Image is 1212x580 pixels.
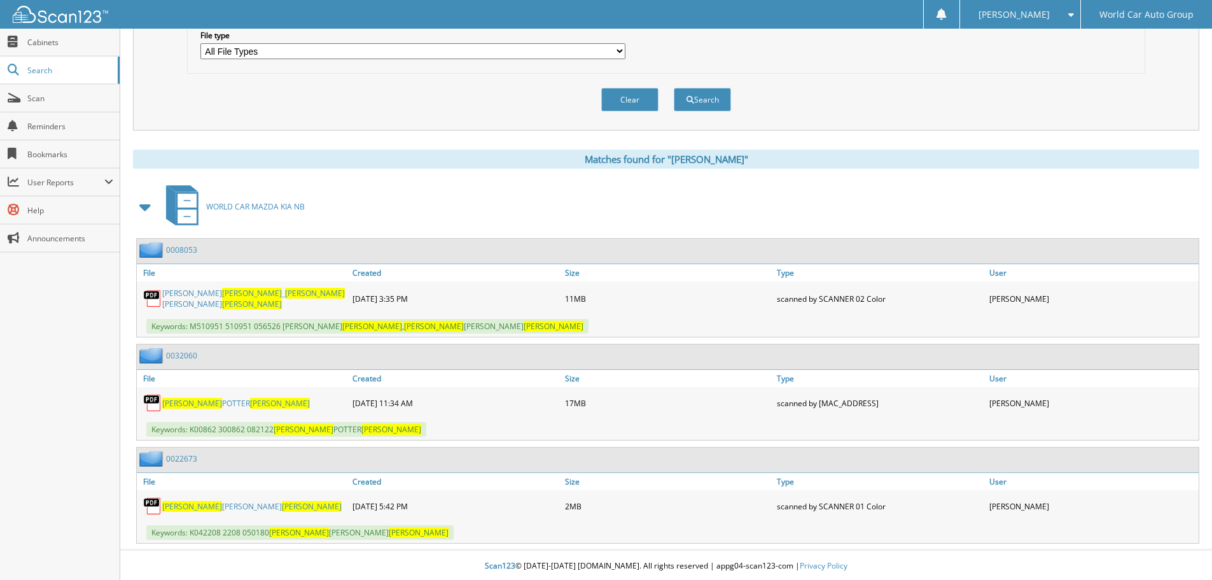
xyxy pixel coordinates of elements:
a: Size [562,370,774,387]
span: Cabinets [27,37,113,48]
img: scan123-logo-white.svg [13,6,108,23]
a: [PERSON_NAME][PERSON_NAME][PERSON_NAME] [162,501,342,512]
span: [PERSON_NAME] [162,501,222,512]
a: 0022673 [166,453,197,464]
a: File [137,473,349,490]
a: Created [349,370,562,387]
span: Keywords: K042208 2208 050180 [PERSON_NAME] [146,525,454,540]
span: Help [27,205,113,216]
button: Search [674,88,731,111]
span: Search [27,65,111,76]
div: scanned by SCANNER 02 Color [774,285,986,313]
span: [PERSON_NAME] [269,527,329,538]
span: [PERSON_NAME] [979,11,1050,18]
img: PDF.png [143,393,162,413]
span: World Car Auto Group [1099,11,1194,18]
a: 0032060 [166,350,197,361]
span: Keywords: K00862 300862 082122 POTTER [146,422,426,437]
a: Type [774,370,986,387]
div: [DATE] 3:35 PM [349,285,562,313]
span: User Reports [27,177,104,188]
a: Size [562,264,774,281]
div: Matches found for "[PERSON_NAME]" [133,150,1199,169]
span: [PERSON_NAME] [274,424,333,435]
span: [PERSON_NAME] [361,424,421,435]
div: 2MB [562,493,774,519]
a: 0008053 [166,244,197,255]
span: [PERSON_NAME] [222,288,282,299]
img: folder2.png [139,451,166,467]
div: [DATE] 11:34 AM [349,390,562,416]
div: scanned by SCANNER 01 Color [774,493,986,519]
span: Scan123 [485,560,515,571]
div: 11MB [562,285,774,313]
span: [PERSON_NAME] [162,398,222,409]
span: Bookmarks [27,149,113,160]
button: Clear [601,88,658,111]
a: Created [349,473,562,490]
div: 17MB [562,390,774,416]
span: [PERSON_NAME] [389,527,449,538]
span: [PERSON_NAME] [285,288,345,299]
span: [PERSON_NAME] [222,299,282,309]
a: WORLD CAR MAZDA KIA NB [158,181,305,232]
span: Announcements [27,233,113,244]
img: folder2.png [139,242,166,258]
span: [PERSON_NAME] [250,398,310,409]
a: Type [774,473,986,490]
label: File type [200,30,625,41]
span: Scan [27,93,113,104]
a: [PERSON_NAME][PERSON_NAME]_[PERSON_NAME][PERSON_NAME][PERSON_NAME] [162,288,346,309]
a: Privacy Policy [800,560,847,571]
span: Keywords: M510951 510951 056526 [PERSON_NAME] , [PERSON_NAME] [146,319,589,334]
img: PDF.png [143,289,162,308]
a: File [137,370,349,387]
iframe: Chat Widget [1148,519,1212,580]
span: WORLD CAR MAZDA KIA NB [206,201,305,212]
a: Size [562,473,774,490]
div: scanned by [MAC_ADDRESS] [774,390,986,416]
a: Type [774,264,986,281]
div: [PERSON_NAME] [986,493,1199,519]
img: folder2.png [139,348,166,364]
img: PDF.png [143,497,162,516]
span: [PERSON_NAME] [342,321,402,332]
a: User [986,370,1199,387]
a: File [137,264,349,281]
a: [PERSON_NAME]POTTER[PERSON_NAME] [162,398,310,409]
span: Reminders [27,121,113,132]
div: [PERSON_NAME] [986,390,1199,416]
div: [PERSON_NAME] [986,285,1199,313]
span: [PERSON_NAME] [282,501,342,512]
div: [DATE] 5:42 PM [349,493,562,519]
a: User [986,264,1199,281]
a: User [986,473,1199,490]
span: [PERSON_NAME] [404,321,464,332]
a: Created [349,264,562,281]
span: [PERSON_NAME] [524,321,583,332]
